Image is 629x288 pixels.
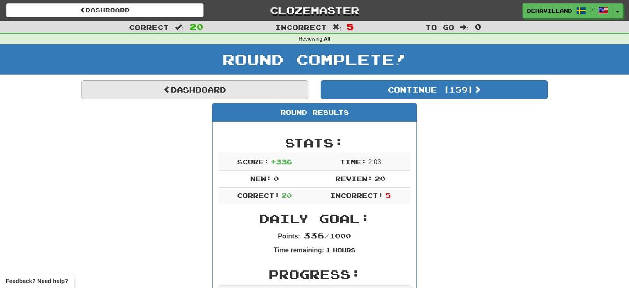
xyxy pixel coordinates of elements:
span: 20 [281,191,292,199]
a: Clozemaster [216,3,413,18]
div: Round Results [213,104,416,122]
span: New: [250,175,272,182]
strong: Time remaining: [274,247,324,254]
span: 336 [303,230,324,240]
span: 20 [190,22,204,32]
span: 1 [326,246,331,254]
span: / [590,7,594,12]
span: Correct: [237,191,280,199]
span: Incorrect [275,23,327,31]
span: Review: [335,175,373,182]
span: Open feedback widget [6,277,68,285]
span: Score: [237,158,269,166]
span: 0 [274,175,279,182]
button: Continue (159) [321,80,548,99]
span: Time: [340,158,367,166]
span: To go [425,23,454,31]
span: 20 [375,175,385,182]
span: : [460,24,469,31]
a: Dashboard [81,80,308,99]
span: Correct [129,23,169,31]
span: + 336 [271,158,292,166]
span: : [333,24,342,31]
span: Incorrect: [330,191,383,199]
span: deHavilland [527,7,572,14]
span: 5 [347,22,354,32]
h1: Round Complete! [3,51,626,68]
a: deHavilland / [523,3,613,18]
h2: Progress: [219,268,410,281]
small: Hours [333,247,355,254]
span: 2 : 0 3 [368,159,381,166]
span: : [175,24,184,31]
h2: Stats: [219,136,410,150]
strong: All [324,36,330,42]
span: 5 [385,191,391,199]
span: 0 [475,22,482,32]
span: / 1000 [303,232,351,240]
a: Dashboard [6,3,204,17]
strong: Points: [278,233,300,240]
h2: Daily Goal: [219,212,410,225]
